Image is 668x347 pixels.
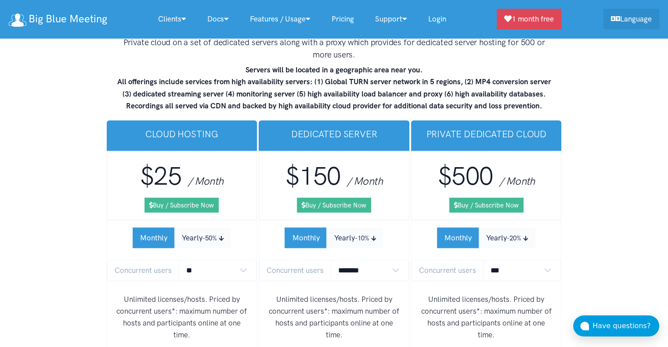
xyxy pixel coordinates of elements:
a: Buy / Subscribe Now [144,198,219,213]
span: $500 [438,161,493,191]
div: Subscription Period [437,228,535,248]
span: $25 [140,161,181,191]
span: / Month [347,175,383,187]
h3: Cloud Hosting [114,128,250,140]
span: $150 [285,161,341,191]
div: Subscription Period [133,228,231,248]
p: Unlimited licenses/hosts. Priced by concurrent users*: maximum number of hosts and participants o... [114,293,250,341]
a: Features / Usage [239,10,321,29]
button: Monthly [437,228,479,248]
h3: Private Dedicated Cloud [418,128,555,140]
small: -10% [354,234,369,242]
p: Unlimited licenses/hosts. Priced by concurrent users*: maximum number of hosts and participants o... [419,293,554,341]
button: Monthly [285,228,327,248]
h3: Dedicated Server [266,128,402,140]
div: Subscription Period [285,228,383,248]
a: Clients [148,10,197,29]
small: -50% [202,234,217,242]
small: -20% [507,234,521,242]
a: Buy / Subscribe Now [449,198,524,213]
strong: Servers will be located in a geographic area near you. All offerings include services from high a... [117,65,551,110]
a: Buy / Subscribe Now [297,198,371,213]
button: Yearly-50% [174,228,231,248]
a: Big Blue Meeting [9,10,107,29]
a: Support [365,10,418,29]
button: Have questions? [573,315,659,336]
button: Monthly [133,228,175,248]
span: Concurrent users [259,260,331,281]
a: Language [603,9,659,29]
span: Concurrent users [412,260,484,281]
span: / Month [188,175,224,187]
img: logo [9,14,26,27]
p: Unlimited licenses/hosts. Priced by concurrent users*: maximum number of hosts and participants o... [266,293,402,341]
div: Have questions? [592,320,659,332]
span: Concurrent users [107,260,179,281]
a: 1 month free [497,9,561,29]
h4: Cloud hosting on shared hosting with powerful dedicated servers. Single dedicated server for priv... [115,25,554,61]
a: Login [418,10,457,29]
a: Pricing [321,10,365,29]
a: Docs [197,10,239,29]
button: Yearly-10% [326,228,383,248]
span: / Month [499,175,535,187]
button: Yearly-20% [479,228,535,248]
